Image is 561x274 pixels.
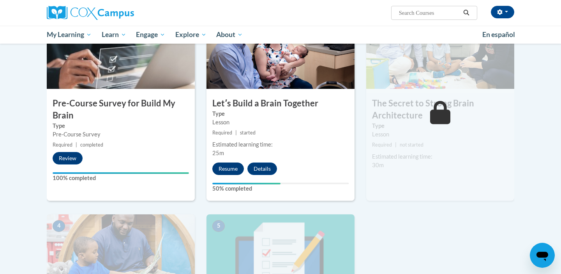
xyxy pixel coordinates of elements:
a: Cox Campus [47,6,195,20]
label: 50% completed [212,184,349,193]
span: 30m [372,162,384,168]
h3: The Secret to Strong Brain Architecture [366,97,514,122]
div: Pre-Course Survey [53,130,189,139]
h3: Pre-Course Survey for Build My Brain [47,97,195,122]
span: Required [212,130,232,136]
div: Main menu [35,26,526,44]
span: Learn [102,30,126,39]
span: | [395,142,397,148]
span: Explore [175,30,206,39]
span: Required [372,142,392,148]
a: En español [477,27,520,43]
span: started [240,130,256,136]
span: 4 [53,220,65,232]
a: Engage [131,26,170,44]
a: My Learning [42,26,97,44]
span: My Learning [47,30,92,39]
span: | [76,142,77,148]
div: Estimated learning time: [372,152,508,161]
a: Learn [97,26,131,44]
span: Engage [136,30,165,39]
span: 25m [212,150,224,156]
div: Lesson [212,118,349,127]
span: completed [80,142,103,148]
span: About [216,30,243,39]
button: Search [460,8,472,18]
button: Account Settings [491,6,514,18]
img: Cox Campus [47,6,134,20]
button: Resume [212,163,244,175]
img: Course Image [206,11,355,89]
img: Course Image [47,11,195,89]
label: 100% completed [53,174,189,182]
div: Your progress [53,172,189,174]
h3: Letʹs Build a Brain Together [206,97,355,110]
span: not started [400,142,423,148]
div: Lesson [372,130,508,139]
span: Required [53,142,72,148]
iframe: Button to launch messaging window [530,243,555,268]
a: About [212,26,248,44]
label: Type [212,110,349,118]
div: Estimated learning time: [212,140,349,149]
a: Explore [170,26,212,44]
span: 5 [212,220,225,232]
span: | [235,130,237,136]
input: Search Courses [398,8,460,18]
button: Details [247,163,277,175]
img: Course Image [366,11,514,89]
span: En español [482,30,515,39]
button: Review [53,152,83,164]
div: Your progress [212,183,280,184]
label: Type [53,122,189,130]
label: Type [372,122,508,130]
